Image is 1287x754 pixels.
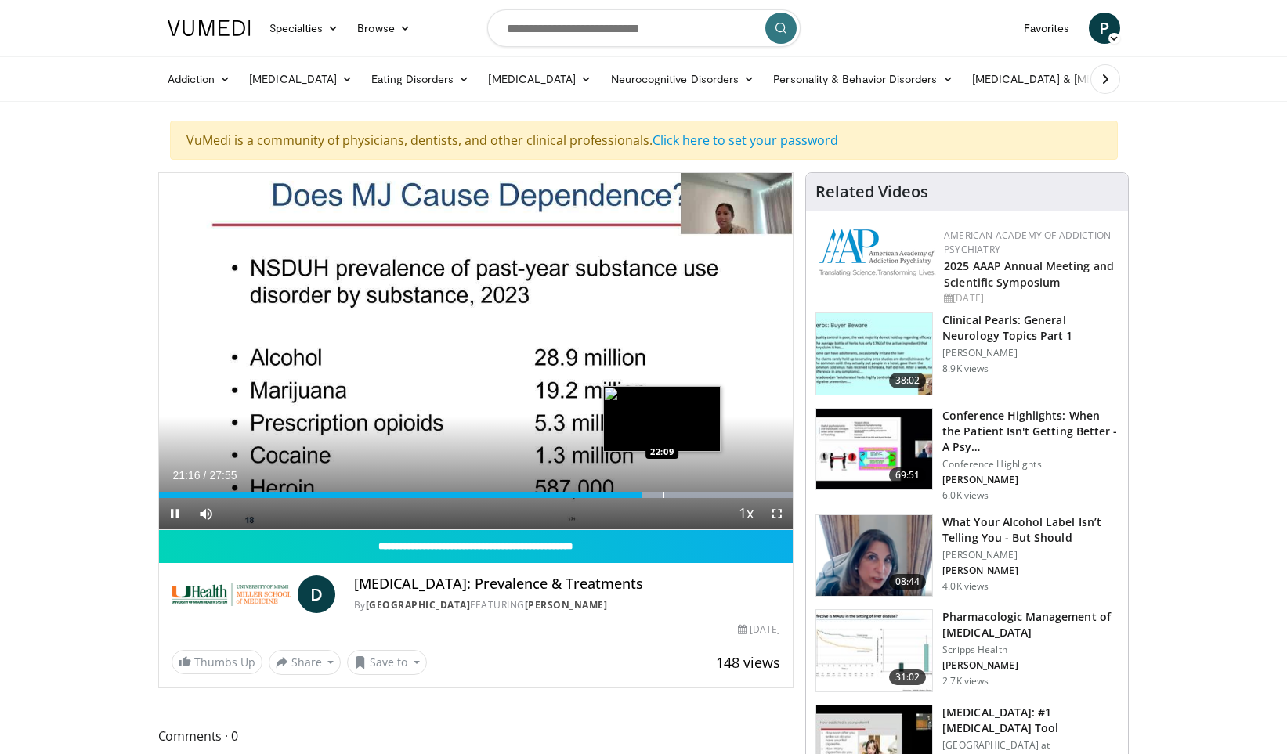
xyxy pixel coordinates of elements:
p: Conference Highlights [942,458,1119,471]
img: b20a009e-c028-45a8-b15f-eefb193e12bc.150x105_q85_crop-smart_upscale.jpg [816,610,932,691]
p: 2.7K views [942,675,989,687]
a: Neurocognitive Disorders [602,63,765,95]
h4: Related Videos [815,182,928,201]
span: 148 views [716,653,780,672]
video-js: Video Player [159,173,794,530]
h3: [MEDICAL_DATA]: #1 [MEDICAL_DATA] Tool [942,705,1119,736]
span: 21:16 [173,469,201,482]
div: By FEATURING [354,598,780,612]
p: [PERSON_NAME] [942,565,1119,577]
h3: Pharmacologic Management of [MEDICAL_DATA] [942,609,1119,640]
input: Search topics, interventions [487,9,801,47]
h4: [MEDICAL_DATA]: Prevalence & Treatments [354,575,780,593]
h3: What Your Alcohol Label Isn’t Telling You - But Should [942,514,1119,546]
a: 31:02 Pharmacologic Management of [MEDICAL_DATA] Scripps Health [PERSON_NAME] 2.7K views [815,609,1119,692]
a: 69:51 Conference Highlights: When the Patient Isn't Getting Better - A Psy… Conference Highlights... [815,408,1119,502]
a: Personality & Behavior Disorders [764,63,962,95]
span: 38:02 [889,373,927,388]
p: 4.0K views [942,580,989,593]
a: Browse [348,13,420,44]
button: Share [269,650,342,675]
a: Addiction [158,63,240,95]
a: [MEDICAL_DATA] [479,63,601,95]
div: Progress Bar [159,492,794,498]
p: [PERSON_NAME] [942,659,1119,672]
span: 27:55 [209,469,237,482]
span: / [204,469,207,482]
a: Thumbs Up [172,650,262,674]
button: Pause [159,498,190,529]
img: VuMedi Logo [168,20,251,36]
img: f7c290de-70ae-47e0-9ae1-04035161c232.png.150x105_q85_autocrop_double_scale_upscale_version-0.2.png [819,229,936,276]
h3: Conference Highlights: When the Patient Isn't Getting Better - A Psy… [942,408,1119,455]
a: D [298,575,335,613]
div: [DATE] [738,622,780,637]
img: 3c46fb29-c319-40f0-ac3f-21a5db39118c.png.150x105_q85_crop-smart_upscale.png [816,515,932,597]
img: 4362ec9e-0993-4580-bfd4-8e18d57e1d49.150x105_q85_crop-smart_upscale.jpg [816,409,932,490]
p: [PERSON_NAME] [942,347,1119,359]
a: 38:02 Clinical Pearls: General Neurology Topics Part 1 [PERSON_NAME] 8.9K views [815,312,1119,395]
span: 31:02 [889,669,927,685]
div: VuMedi is a community of physicians, dentists, and other clinical professionals. [170,121,1118,160]
button: Mute [190,498,222,529]
button: Playback Rate [730,498,761,529]
a: Specialties [260,13,349,44]
span: 08:44 [889,574,927,590]
a: Favorites [1014,13,1079,44]
button: Fullscreen [761,498,793,529]
a: [MEDICAL_DATA] & [MEDICAL_DATA] [963,63,1187,95]
span: Comments 0 [158,726,794,746]
a: [GEOGRAPHIC_DATA] [366,598,471,611]
button: Save to [347,650,427,675]
img: University of Miami [172,575,291,613]
a: 08:44 What Your Alcohol Label Isn’t Telling You - But Should [PERSON_NAME] [PERSON_NAME] 4.0K views [815,514,1119,597]
a: American Academy of Addiction Psychiatry [944,229,1111,256]
span: 69:51 [889,467,927,483]
p: Scripps Health [942,644,1119,656]
img: image.jpeg [603,386,721,452]
a: 2025 AAAP Annual Meeting and Scientific Symposium [944,258,1114,290]
div: [DATE] [944,291,1115,305]
a: Click here to set your password [653,132,838,149]
h3: Clinical Pearls: General Neurology Topics Part 1 [942,312,1119,344]
a: [MEDICAL_DATA] [240,63,362,95]
p: [PERSON_NAME] [942,549,1119,561]
p: [PERSON_NAME] [942,474,1119,486]
a: P [1089,13,1120,44]
a: [PERSON_NAME] [525,598,608,611]
p: 6.0K views [942,489,989,502]
a: Eating Disorders [362,63,479,95]
p: 8.9K views [942,363,989,375]
img: 91ec4e47-6cc3-4d45-a77d-be3eb23d61cb.150x105_q85_crop-smart_upscale.jpg [816,313,932,395]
